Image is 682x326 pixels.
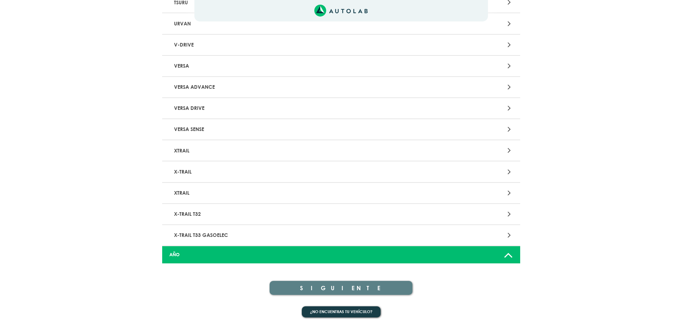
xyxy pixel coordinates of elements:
p: VERSA DRIVE [171,102,394,115]
p: V-DRIVE [171,38,394,52]
button: SIGUIENTE [270,281,413,295]
p: X-TRAIL T33 GASOELEC [171,229,394,242]
div: AÑO [164,251,282,258]
p: VERSA SENSE [171,123,394,136]
p: X-TRAIL [171,165,394,178]
p: URVAN [171,17,394,30]
p: VERSA ADVANCE [171,81,394,94]
button: ¿No encuentras tu vehículo? [302,306,381,317]
a: AÑO [162,246,520,264]
a: Link al sitio de autolab [314,7,368,14]
p: X-TRAIL T32 [171,208,394,221]
p: XTRAIL [171,144,394,157]
p: VERSA [171,59,394,73]
p: XTRAIL [171,186,394,200]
